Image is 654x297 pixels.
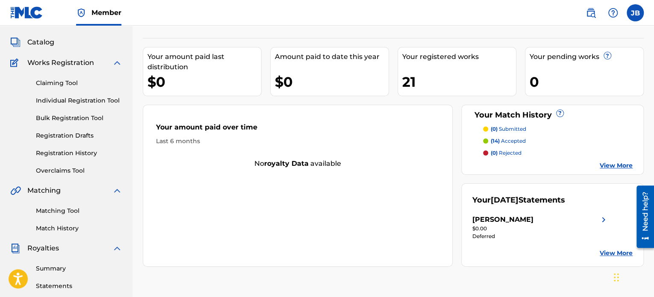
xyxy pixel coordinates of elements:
[604,52,611,59] span: ?
[10,37,54,47] a: CatalogCatalog
[491,150,498,156] span: (0)
[36,206,122,215] a: Matching Tool
[614,265,619,290] div: Drag
[491,137,526,145] p: accepted
[557,110,563,117] span: ?
[483,125,633,133] a: (0) submitted
[36,282,122,291] a: Statements
[627,4,644,21] div: User Menu
[530,52,643,62] div: Your pending works
[36,79,122,88] a: Claiming Tool
[483,149,633,157] a: (0) rejected
[611,256,654,297] iframe: Chat Widget
[264,159,309,168] strong: royalty data
[472,215,609,240] a: [PERSON_NAME]right chevron icon$0.00Deferred
[491,126,498,132] span: (0)
[112,58,122,68] img: expand
[586,8,596,18] img: search
[491,149,521,157] p: rejected
[36,149,122,158] a: Registration History
[472,109,633,121] div: Your Match History
[112,243,122,253] img: expand
[10,185,21,196] img: Matching
[472,215,533,225] div: [PERSON_NAME]
[36,96,122,105] a: Individual Registration Tool
[143,159,452,169] div: No available
[27,243,59,253] span: Royalties
[530,72,643,91] div: 0
[10,6,43,19] img: MLC Logo
[156,122,439,137] div: Your amount paid over time
[27,185,61,196] span: Matching
[630,182,654,251] iframe: Resource Center
[112,185,122,196] img: expand
[600,249,633,258] a: View More
[36,224,122,233] a: Match History
[156,137,439,146] div: Last 6 months
[598,215,609,225] img: right chevron icon
[76,8,86,18] img: Top Rightsholder
[36,131,122,140] a: Registration Drafts
[600,161,633,170] a: View More
[91,8,121,18] span: Member
[36,114,122,123] a: Bulk Registration Tool
[27,58,94,68] span: Works Registration
[472,225,609,232] div: $0.00
[10,243,21,253] img: Royalties
[483,137,633,145] a: (14) accepted
[10,17,62,27] a: SummarySummary
[275,72,389,91] div: $0
[36,166,122,175] a: Overclaims Tool
[491,138,500,144] span: (14)
[472,194,565,206] div: Your Statements
[10,37,21,47] img: Catalog
[472,232,609,240] div: Deferred
[402,52,516,62] div: Your registered works
[147,72,261,91] div: $0
[582,4,599,21] a: Public Search
[147,52,261,72] div: Your amount paid last distribution
[491,125,526,133] p: submitted
[27,37,54,47] span: Catalog
[604,4,622,21] div: Help
[608,8,618,18] img: help
[402,72,516,91] div: 21
[275,52,389,62] div: Amount paid to date this year
[10,58,21,68] img: Works Registration
[36,264,122,273] a: Summary
[491,195,518,205] span: [DATE]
